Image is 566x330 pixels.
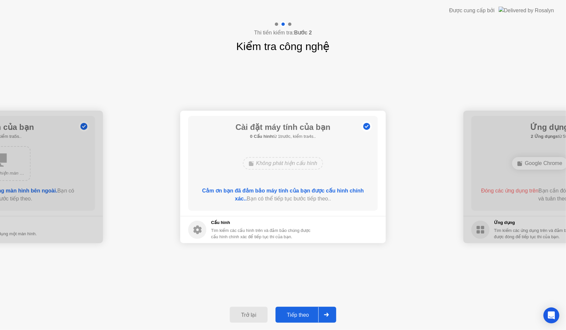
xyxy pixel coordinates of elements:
[243,157,323,170] div: Không phát hiện cấu hình
[198,187,368,203] div: Bạn có thể tiếp tục bước tiếp theo..
[235,121,330,133] h1: Cài đặt máy tính của bạn
[276,307,336,323] button: Tiếp theo
[294,30,312,35] b: Bước 2
[235,133,330,140] h5: từ 1trước, kiểm tra4s..
[278,312,318,318] div: Tiếp theo
[230,307,268,323] button: Trở lại
[254,29,312,37] h4: Thi tiền kiểm tra:
[211,219,312,226] h5: Cấu hình
[499,7,554,14] img: Delivered by Rosalyn
[543,307,559,323] div: Open Intercom Messenger
[250,134,273,139] b: 0 Cấu hình
[449,7,495,15] div: Được cung cấp bởi
[202,188,364,201] b: Cảm ơn bạn đã đảm bảo máy tính của bạn được cấu hình chính xác..
[232,312,266,318] div: Trở lại
[236,38,330,54] h1: Kiểm tra công nghệ
[211,227,312,240] div: Tìm kiếm các cấu hình trên và đảm bảo chúng được cấu hình chính xác để tiếp tục thi của bạn.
